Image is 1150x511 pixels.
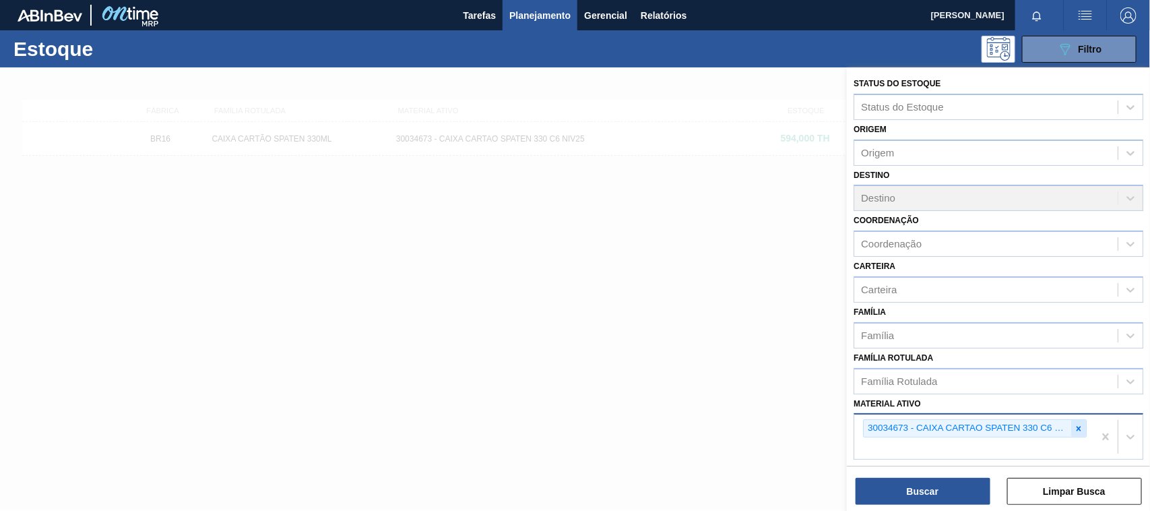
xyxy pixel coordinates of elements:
button: Notificações [1015,6,1058,25]
span: Planejamento [509,7,571,24]
div: Pogramando: nenhum usuário selecionado [982,36,1015,63]
div: Status do Estoque [861,101,944,113]
label: Destino [854,171,889,180]
label: Família [854,307,886,317]
div: Coordenação [861,239,922,250]
label: Material ativo [854,399,921,409]
label: Família Rotulada [854,353,933,363]
div: Origem [861,147,894,158]
span: Gerencial [584,7,627,24]
div: Família Rotulada [861,375,937,387]
div: 30034673 - CAIXA CARTAO SPATEN 330 C6 NIV25 [864,420,1071,437]
label: Status do Estoque [854,79,940,88]
label: Carteira [854,262,895,271]
img: TNhmsLtSVTkK8tSr43FrP2fwEKptu5GPRR3wAAAABJRU5ErkJggg== [18,9,82,22]
button: Filtro [1022,36,1137,63]
div: Família [861,330,894,341]
img: userActions [1077,7,1093,24]
span: Relatórios [641,7,686,24]
label: Coordenação [854,216,919,225]
img: Logout [1120,7,1137,24]
span: Filtro [1079,44,1102,55]
div: Carteira [861,284,897,295]
span: Tarefas [463,7,496,24]
label: Origem [854,125,887,134]
h1: Estoque [13,41,211,57]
